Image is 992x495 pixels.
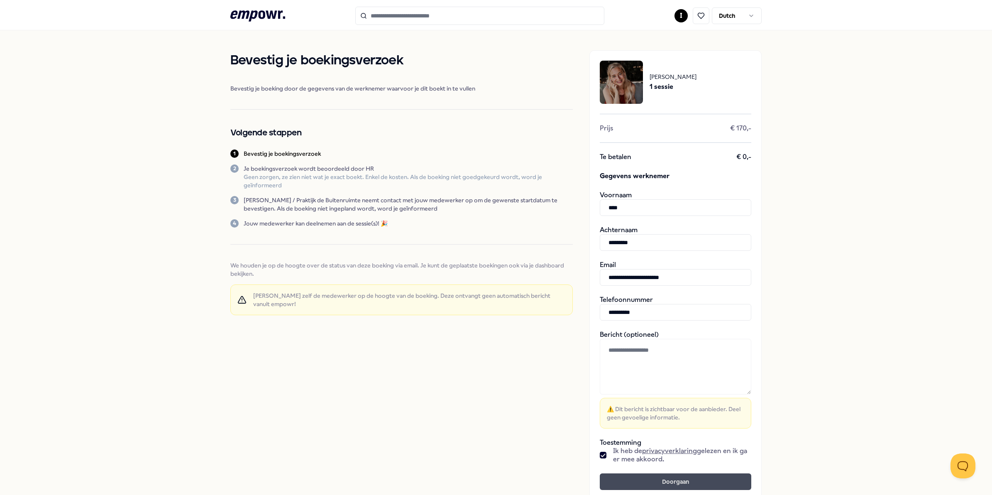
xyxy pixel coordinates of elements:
[230,84,573,93] span: Bevestig je boeking door de gegevens van de werknemer waarvoor je dit boekt in te vullen
[230,164,239,173] div: 2
[674,9,688,22] button: I
[600,261,751,286] div: Email
[244,219,388,228] p: Jouw medewerker kan deelnemen aan de sessie(s)! 🎉
[230,196,239,204] div: 3
[730,124,751,132] span: € 170,-
[230,261,573,278] span: We houden je op de hoogte over de status van deze boeking via email. Je kunt de geplaatste boekin...
[244,149,321,158] p: Bevestig je boekingsverzoek
[230,126,573,140] h2: Volgende stappen
[600,191,751,216] div: Voornaam
[600,331,751,429] div: Bericht (optioneel)
[600,473,751,490] button: Doorgaan
[650,81,696,92] span: 1 sessie
[244,164,573,173] p: Je boekingsverzoek wordt beoordeeld door HR
[230,219,239,228] div: 4
[355,7,604,25] input: Search for products, categories or subcategories
[253,292,566,308] span: [PERSON_NAME] zelf de medewerker op de hoogte van de boeking. Deze ontvangt geen automatisch beri...
[600,171,751,181] span: Gegevens werknemer
[600,226,751,251] div: Achternaam
[230,149,239,158] div: 1
[600,61,643,104] img: package image
[950,453,975,478] iframe: Help Scout Beacon - Open
[244,196,573,213] p: [PERSON_NAME] / Praktijk de Buitenruimte neemt contact met jouw medewerker op om de gewenste star...
[600,124,613,132] span: Prijs
[650,72,696,81] span: [PERSON_NAME]
[642,447,697,455] a: privacyverklaring
[613,447,751,463] span: Ik heb de gelezen en ik ga er mee akkoord.
[244,173,573,189] p: Geen zorgen, ze zien niet wat je exact boekt. Enkel de kosten. Als de boeking niet goedgekeurd wo...
[600,153,631,161] span: Te betalen
[600,296,751,321] div: Telefoonnummer
[736,153,751,161] span: € 0,-
[600,439,751,463] div: Toestemming
[230,50,573,71] h1: Bevestig je boekingsverzoek
[607,405,744,421] span: ⚠️ Dit bericht is zichtbaar voor de aanbieder. Deel geen gevoelige informatie.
